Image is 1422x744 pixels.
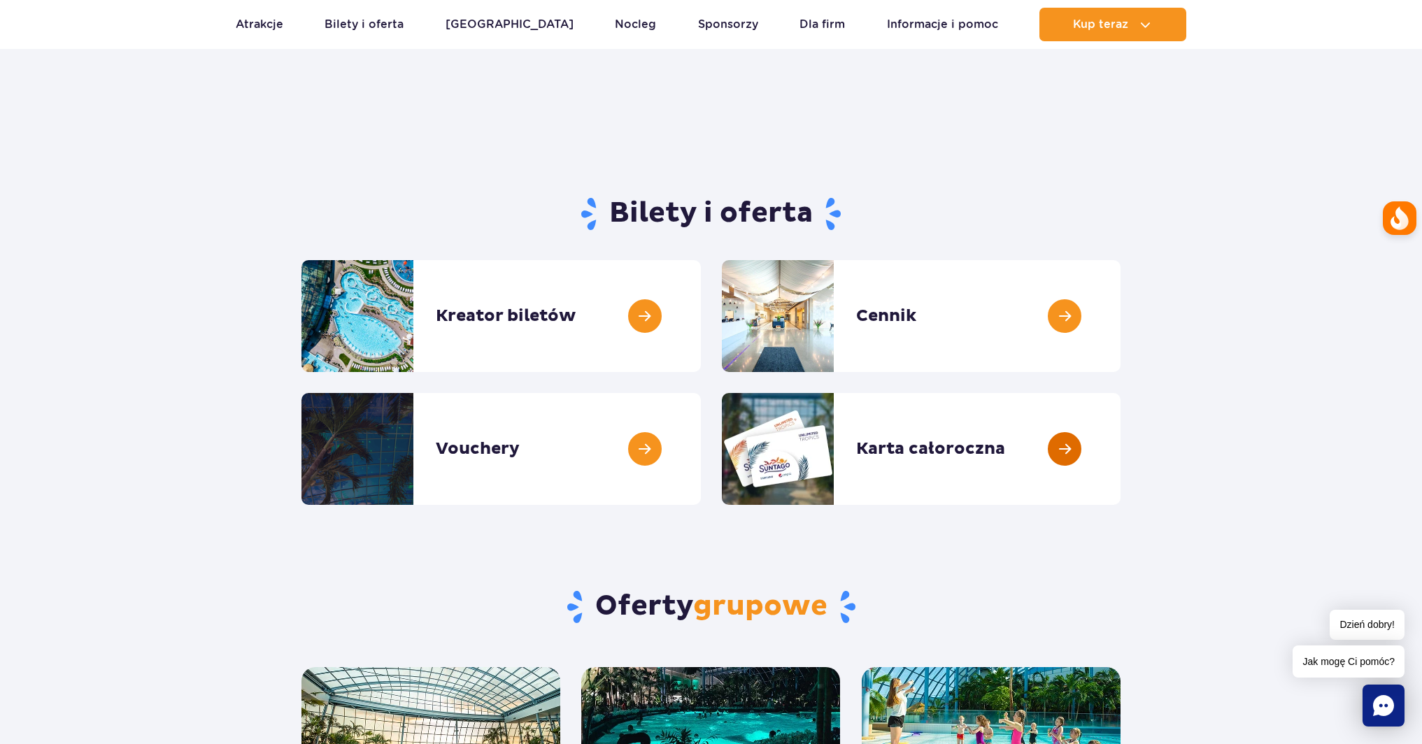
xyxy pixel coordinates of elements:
[325,8,404,41] a: Bilety i oferta
[887,8,998,41] a: Informacje i pomoc
[1039,8,1186,41] button: Kup teraz
[1293,645,1405,678] span: Jak mogę Ci pomóc?
[693,589,827,624] span: grupowe
[698,8,758,41] a: Sponsorzy
[1330,610,1405,640] span: Dzień dobry!
[301,196,1121,232] h1: Bilety i oferta
[301,589,1121,625] h2: Oferty
[1073,18,1128,31] span: Kup teraz
[615,8,656,41] a: Nocleg
[1363,685,1405,727] div: Chat
[236,8,283,41] a: Atrakcje
[446,8,574,41] a: [GEOGRAPHIC_DATA]
[799,8,845,41] a: Dla firm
